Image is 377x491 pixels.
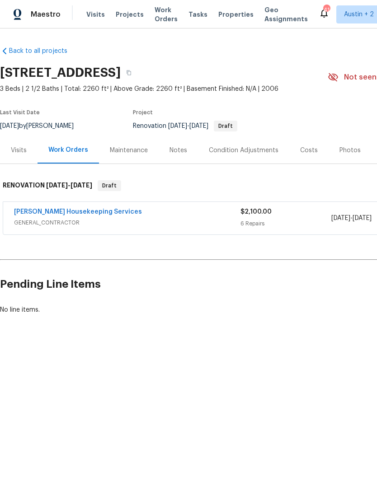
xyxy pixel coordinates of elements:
div: Costs [300,146,318,155]
span: Projects [116,10,144,19]
span: Draft [215,123,236,129]
span: [DATE] [353,215,372,221]
span: Maestro [31,10,61,19]
div: Notes [170,146,187,155]
span: [DATE] [189,123,208,129]
span: - [46,182,92,188]
div: 41 [323,5,330,14]
span: Visits [86,10,105,19]
div: 6 Repairs [240,219,331,228]
span: - [168,123,208,129]
span: Austin + 2 [344,10,374,19]
span: Project [133,110,153,115]
span: [DATE] [168,123,187,129]
span: Renovation [133,123,237,129]
span: Properties [218,10,254,19]
span: [DATE] [331,215,350,221]
button: Copy Address [121,65,137,81]
div: Condition Adjustments [209,146,278,155]
div: Photos [339,146,361,155]
span: Draft [99,181,120,190]
span: [DATE] [46,182,68,188]
div: Visits [11,146,27,155]
span: Geo Assignments [264,5,308,23]
span: Work Orders [155,5,178,23]
span: GENERAL_CONTRACTOR [14,218,240,227]
a: [PERSON_NAME] Housekeeping Services [14,209,142,215]
h6: RENOVATION [3,180,92,191]
span: Tasks [188,11,207,18]
span: [DATE] [71,182,92,188]
span: $2,100.00 [240,209,272,215]
span: - [331,214,372,223]
div: Maintenance [110,146,148,155]
div: Work Orders [48,145,88,154]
